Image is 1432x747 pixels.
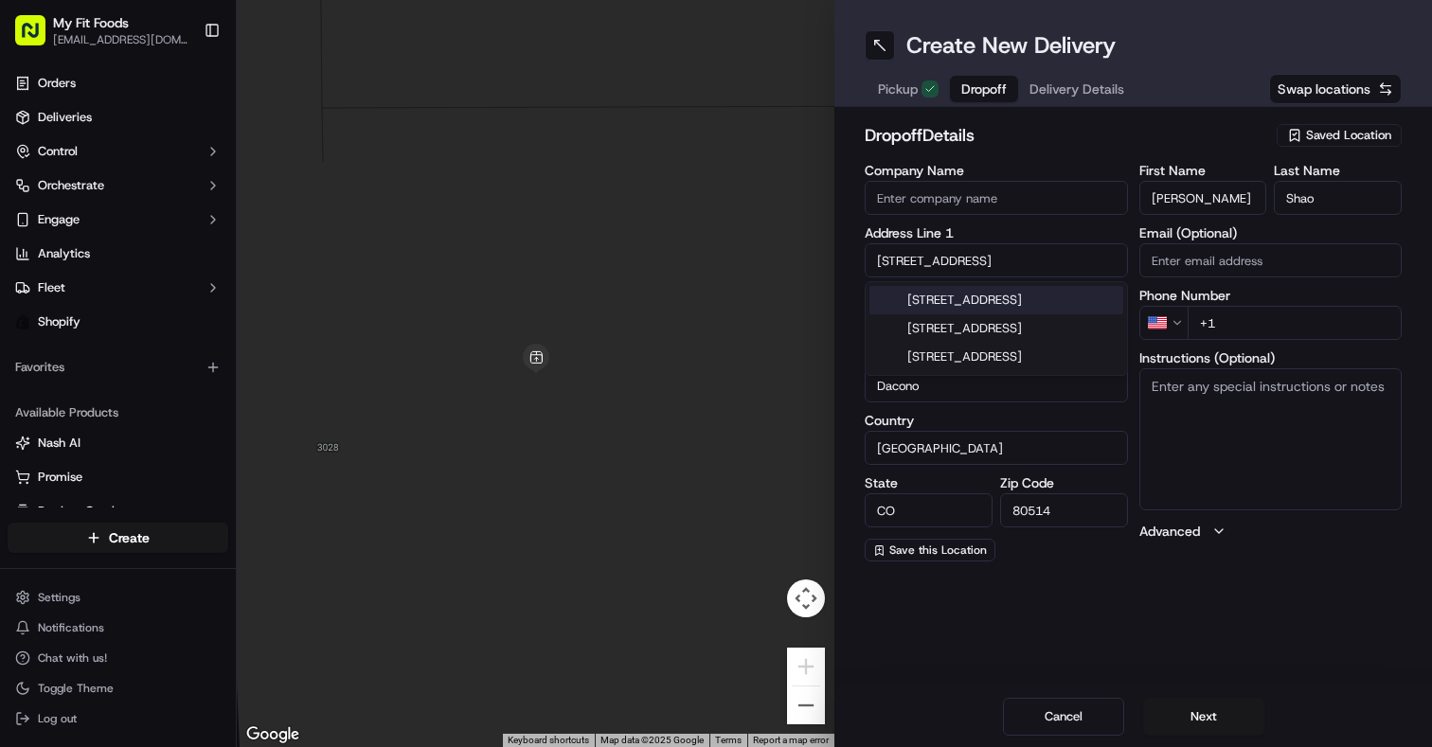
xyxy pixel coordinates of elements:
[1000,493,1128,527] input: Enter zip code
[865,164,1128,177] label: Company Name
[15,503,221,520] a: Product Catalog
[1269,74,1402,104] button: Swap locations
[53,32,188,47] button: [EMAIL_ADDRESS][DOMAIN_NAME]
[8,352,228,382] div: Favorites
[600,735,704,745] span: Map data ©2025 Google
[1139,181,1267,215] input: Enter first name
[38,245,90,262] span: Analytics
[1139,164,1267,177] label: First Name
[38,590,81,605] span: Settings
[8,496,228,526] button: Product Catalog
[906,30,1116,61] h1: Create New Delivery
[38,313,81,330] span: Shopify
[8,705,228,732] button: Log out
[19,19,57,57] img: Nash
[1139,243,1403,277] input: Enter email address
[294,242,345,265] button: See all
[865,414,1128,427] label: Country
[216,293,255,309] span: [DATE]
[38,423,145,442] span: Knowledge Base
[152,416,312,450] a: 💻API Documentation
[865,181,1128,215] input: Enter company name
[1139,522,1403,541] button: Advanced
[8,462,228,492] button: Promise
[206,293,212,309] span: •
[242,722,304,747] a: Open this area in Google Maps (opens a new window)
[19,76,345,106] p: Welcome 👋
[15,314,30,329] img: Shopify logo
[38,435,81,452] span: Nash AI
[1000,476,1128,489] label: Zip Code
[1274,164,1402,177] label: Last Name
[869,314,1123,343] div: [STREET_ADDRESS]
[1003,698,1124,736] button: Cancel
[1278,80,1370,98] span: Swap locations
[38,503,129,520] span: Product Catalog
[109,528,150,547] span: Create
[8,205,228,235] button: Engage
[59,345,202,360] span: Wisdom [PERSON_NAME]
[38,711,77,726] span: Log out
[787,579,825,617] button: Map camera controls
[8,102,228,133] a: Deliveries
[1143,698,1264,736] button: Next
[865,431,1128,465] input: Enter country
[11,416,152,450] a: 📗Knowledge Base
[15,469,221,486] a: Promise
[865,122,1265,149] h2: dropoff Details
[8,170,228,201] button: Orchestrate
[242,722,304,747] img: Google
[19,327,49,364] img: Wisdom Oko
[865,539,995,561] button: Save this Location
[869,286,1123,314] div: [STREET_ADDRESS]
[878,80,918,98] span: Pickup
[787,648,825,685] button: Zoom in
[38,620,104,635] span: Notifications
[8,428,228,458] button: Nash AI
[85,181,311,200] div: Start new chat
[1139,522,1200,541] label: Advanced
[8,307,228,337] a: Shopify
[216,345,255,360] span: [DATE]
[8,136,228,167] button: Control
[19,181,53,215] img: 1736555255976-a54dd68f-1ca7-489b-9aae-adbdc363a1c4
[1274,181,1402,215] input: Enter last name
[865,243,1128,277] input: Enter address
[1277,122,1402,149] button: Saved Location
[8,398,228,428] div: Available Products
[865,281,1128,376] div: Suggestions
[8,273,228,303] button: Fleet
[19,276,49,312] img: Wisdom Oko
[15,435,221,452] a: Nash AI
[8,523,228,553] button: Create
[49,122,341,142] input: Got a question? Start typing here...
[865,368,1128,402] input: Enter city
[1306,127,1391,144] span: Saved Location
[8,68,228,98] a: Orders
[19,425,34,440] div: 📗
[1188,306,1403,340] input: Enter phone number
[40,181,74,215] img: 8571987876998_91fb9ceb93ad5c398215_72.jpg
[85,200,260,215] div: We're available if you need us!
[59,293,202,309] span: Wisdom [PERSON_NAME]
[38,143,78,160] span: Control
[38,681,114,696] span: Toggle Theme
[889,542,987,558] span: Save this Location
[38,177,104,194] span: Orchestrate
[38,294,53,310] img: 1736555255976-a54dd68f-1ca7-489b-9aae-adbdc363a1c4
[134,469,229,484] a: Powered byPylon
[53,13,129,32] span: My Fit Foods
[1139,226,1403,240] label: Email (Optional)
[38,279,65,296] span: Fleet
[865,493,993,527] input: Enter state
[188,470,229,484] span: Pylon
[38,75,76,92] span: Orders
[787,686,825,724] button: Zoom out
[38,211,80,228] span: Engage
[865,476,993,489] label: State
[322,187,345,209] button: Start new chat
[160,425,175,440] div: 💻
[8,239,228,269] a: Analytics
[8,675,228,702] button: Toggle Theme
